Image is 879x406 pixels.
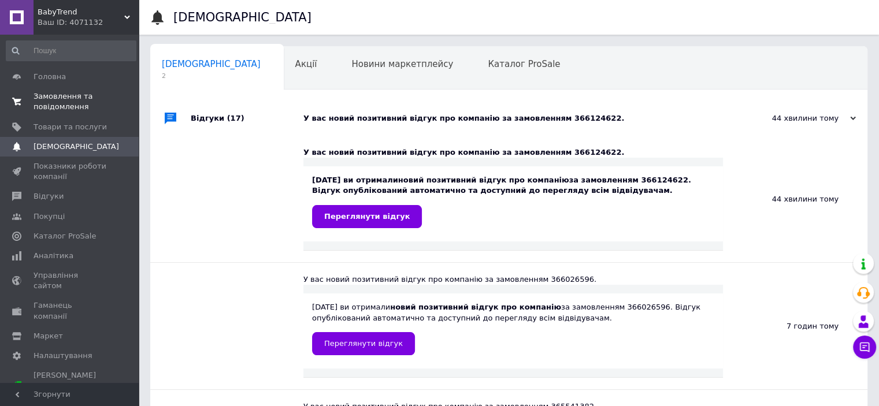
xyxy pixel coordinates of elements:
[162,72,261,80] span: 2
[312,175,714,228] div: [DATE] ви отримали за замовленням 366124622. Відгук опублікований автоматично та доступний до пер...
[312,332,415,355] a: Переглянути відгук
[34,211,65,222] span: Покупці
[34,91,107,112] span: Замовлення та повідомлення
[34,122,107,132] span: Товари та послуги
[38,17,139,28] div: Ваш ID: 4071132
[34,300,107,321] span: Гаманець компанії
[34,72,66,82] span: Головна
[34,141,119,152] span: [DEMOGRAPHIC_DATA]
[34,231,96,241] span: Каталог ProSale
[723,263,867,389] div: 7 годин тому
[191,101,303,136] div: Відгуки
[6,40,136,61] input: Пошук
[173,10,311,24] h1: [DEMOGRAPHIC_DATA]
[227,114,244,122] span: (17)
[853,336,876,359] button: Чат з покупцем
[34,370,107,402] span: [PERSON_NAME] та рахунки
[351,59,453,69] span: Новини маркетплейсу
[34,161,107,182] span: Показники роботи компанії
[34,191,64,202] span: Відгуки
[34,251,73,261] span: Аналітика
[303,113,740,124] div: У вас новий позитивний відгук про компанію за замовленням 366124622.
[740,113,856,124] div: 44 хвилини тому
[488,59,560,69] span: Каталог ProSale
[303,147,723,158] div: У вас новий позитивний відгук про компанію за замовленням 366124622.
[303,274,723,285] div: У вас новий позитивний відгук про компанію за замовленням 366026596.
[38,7,124,17] span: BabyTrend
[34,331,63,341] span: Маркет
[324,212,410,221] span: Переглянути відгук
[312,302,714,355] div: [DATE] ви отримали за замовленням 366026596. Відгук опублікований автоматично та доступний до пер...
[34,351,92,361] span: Налаштування
[723,136,867,262] div: 44 хвилини тому
[162,59,261,69] span: [DEMOGRAPHIC_DATA]
[312,205,422,228] a: Переглянути відгук
[34,270,107,291] span: Управління сайтом
[295,59,317,69] span: Акції
[398,176,569,184] b: новий позитивний відгук про компанію
[324,339,403,348] span: Переглянути відгук
[390,303,561,311] b: новий позитивний відгук про компанію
